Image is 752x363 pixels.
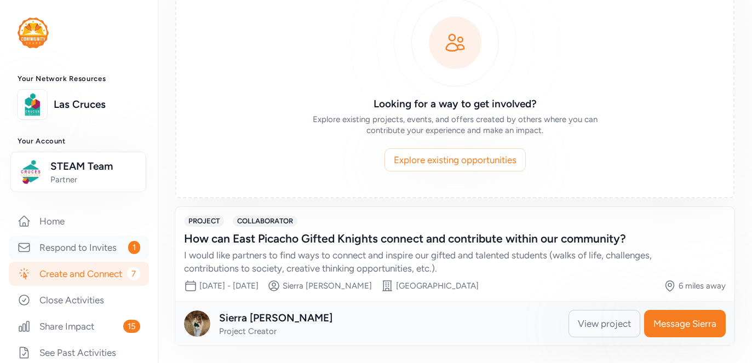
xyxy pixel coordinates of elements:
div: Sierra [PERSON_NAME] [219,310,332,326]
button: STEAM TeamPartner [10,152,146,192]
span: 1 [128,241,140,254]
h3: Looking for a way to get involved? [297,96,613,112]
span: View project [578,317,631,330]
button: View project [569,310,640,337]
a: Home [9,209,149,233]
span: 7 [127,267,140,280]
button: Message Sierra [644,310,726,337]
img: logo [18,18,49,48]
img: Avatar [184,310,210,337]
div: Explore existing projects, events, and offers created by others where you can contribute your exp... [297,114,613,136]
span: 15 [123,320,140,333]
span: COLLABORATOR [233,216,297,227]
span: Project Creator [219,326,277,336]
h3: Your Account [18,137,140,146]
a: Create and Connect7 [9,262,149,286]
span: Partner [50,174,139,185]
h3: Your Network Resources [18,74,140,83]
img: logo [20,93,44,117]
div: I would like partners to find ways to connect and inspire our gifted and talented students (walks... [184,249,704,275]
button: Explore existing opportunities [384,148,526,171]
span: [DATE] - [DATE] [199,281,259,291]
div: Sierra [PERSON_NAME] [283,280,372,291]
a: Close Activities [9,288,149,312]
span: Message Sierra [653,317,716,330]
div: [GEOGRAPHIC_DATA] [396,280,479,291]
span: STEAM Team [50,159,139,174]
a: Las Cruces [54,97,140,112]
div: How can East Picacho Gifted Knights connect and contribute within our community? [184,231,704,246]
a: Share Impact15 [9,314,149,338]
span: PROJECT [184,216,224,227]
div: 6 miles away [679,280,726,291]
a: Respond to Invites1 [9,235,149,260]
span: Explore existing opportunities [394,153,516,166]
